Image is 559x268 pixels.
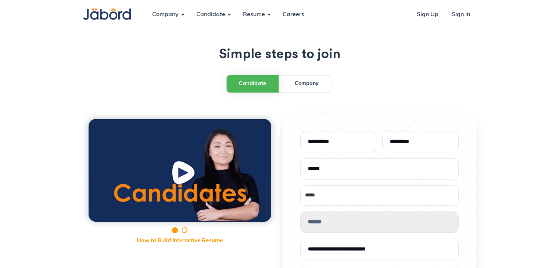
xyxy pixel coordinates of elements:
div: Resume [237,5,271,25]
img: Candidate Thumbnail [89,119,271,222]
div: Candidate [239,80,266,88]
img: Jabord [83,8,131,20]
a: Candidate [226,75,279,92]
p: How to Build Interactive Resume [83,237,277,246]
div: Show slide 1 of 2 [172,227,178,233]
div: Company [146,5,184,25]
div: Company [295,80,319,88]
a: Sign In [446,5,476,25]
a: Sign Up [411,5,444,25]
div: Show slide 2 of 2 [182,227,187,233]
div: Candidate [190,5,231,25]
div: carousel [83,113,277,245]
img: Play Button [171,160,198,189]
div: 1 of 2 [83,113,277,227]
a: Careers [277,5,310,25]
a: Company [282,76,332,92]
a: open lightbox [89,119,271,222]
h1: Simple steps to join [83,47,476,62]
